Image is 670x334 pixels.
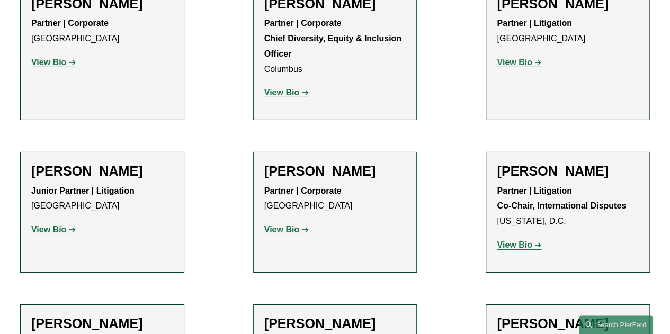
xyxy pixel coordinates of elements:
[264,315,406,331] h2: [PERSON_NAME]
[31,58,76,67] a: View Bio
[264,16,406,77] p: Columbus
[497,58,541,67] a: View Bio
[264,19,404,58] strong: Partner | Corporate Chief Diversity, Equity & Inclusion Officer
[31,58,66,67] strong: View Bio
[497,58,532,67] strong: View Bio
[264,225,299,234] strong: View Bio
[497,315,639,331] h2: [PERSON_NAME]
[264,184,406,214] p: [GEOGRAPHIC_DATA]
[497,186,626,211] strong: Partner | Litigation Co-Chair, International Disputes
[31,186,135,195] strong: Junior Partner | Litigation
[31,163,173,179] h2: [PERSON_NAME]
[31,315,173,331] h2: [PERSON_NAME]
[31,225,76,234] a: View Bio
[497,163,639,179] h2: [PERSON_NAME]
[579,315,653,334] a: Search this site
[31,184,173,214] p: [GEOGRAPHIC_DATA]
[497,19,571,28] strong: Partner | Litigation
[497,240,532,249] strong: View Bio
[31,19,109,28] strong: Partner | Corporate
[497,240,541,249] a: View Bio
[264,88,309,97] a: View Bio
[31,225,66,234] strong: View Bio
[497,184,639,229] p: [US_STATE], D.C.
[264,225,309,234] a: View Bio
[497,16,639,47] p: [GEOGRAPHIC_DATA]
[264,88,299,97] strong: View Bio
[264,163,406,179] h2: [PERSON_NAME]
[264,186,342,195] strong: Partner | Corporate
[31,16,173,47] p: [GEOGRAPHIC_DATA]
